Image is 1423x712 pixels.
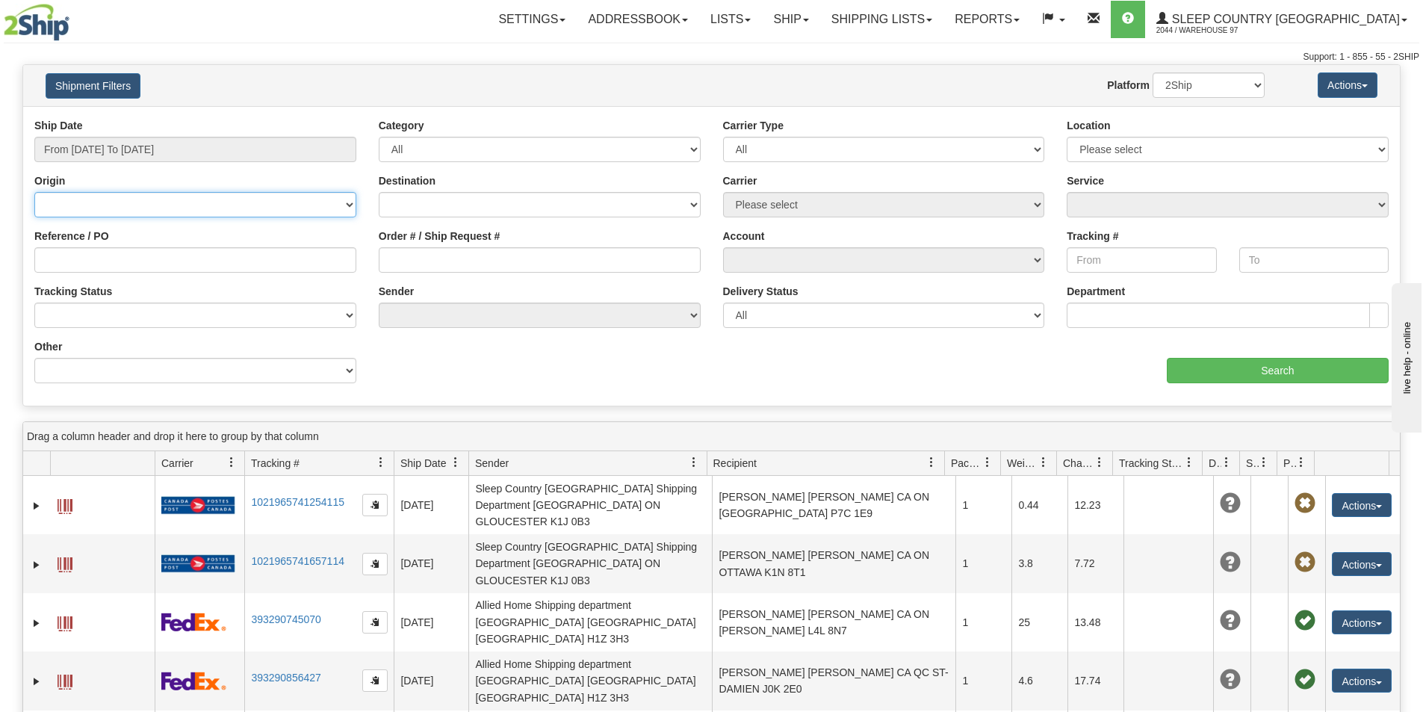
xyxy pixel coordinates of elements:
[468,593,712,651] td: Allied Home Shipping department [GEOGRAPHIC_DATA] [GEOGRAPHIC_DATA] [GEOGRAPHIC_DATA] H1Z 3H3
[955,593,1011,651] td: 1
[29,557,44,572] a: Expand
[1389,279,1422,432] iframe: chat widget
[1295,669,1315,690] span: Pickup Successfully created
[723,284,799,299] label: Delivery Status
[161,496,235,515] img: 20 - Canada Post
[161,672,226,690] img: 2 - FedEx Express®
[1220,669,1241,690] span: Unknown
[1063,456,1094,471] span: Charge
[820,1,943,38] a: Shipping lists
[1067,651,1123,710] td: 17.74
[1214,450,1239,475] a: Delivery Status filter column settings
[1295,610,1315,631] span: Pickup Successfully created
[1220,552,1241,573] span: Unknown
[955,651,1011,710] td: 1
[762,1,819,38] a: Ship
[1332,669,1392,693] button: Actions
[1067,284,1125,299] label: Department
[713,456,757,471] span: Recipient
[955,534,1011,592] td: 1
[251,555,344,567] a: 1021965741657114
[394,651,468,710] td: [DATE]
[468,651,712,710] td: Allied Home Shipping department [GEOGRAPHIC_DATA] [GEOGRAPHIC_DATA] [GEOGRAPHIC_DATA] H1Z 3H3
[1168,13,1400,25] span: Sleep Country [GEOGRAPHIC_DATA]
[955,476,1011,534] td: 1
[368,450,394,475] a: Tracking # filter column settings
[1011,651,1067,710] td: 4.6
[1107,78,1150,93] label: Platform
[362,669,388,692] button: Copy to clipboard
[712,476,955,534] td: [PERSON_NAME] [PERSON_NAME] CA ON [GEOGRAPHIC_DATA] P7C 1E9
[34,284,112,299] label: Tracking Status
[400,456,446,471] span: Ship Date
[394,534,468,592] td: [DATE]
[1289,450,1314,475] a: Pickup Status filter column settings
[1087,450,1112,475] a: Charge filter column settings
[487,1,577,38] a: Settings
[58,551,72,575] a: Label
[723,118,784,133] label: Carrier Type
[468,534,712,592] td: Sleep Country [GEOGRAPHIC_DATA] Shipping Department [GEOGRAPHIC_DATA] ON GLOUCESTER K1J 0B3
[251,496,344,508] a: 1021965741254115
[1067,118,1110,133] label: Location
[1251,450,1277,475] a: Shipment Issues filter column settings
[219,450,244,475] a: Carrier filter column settings
[46,73,140,99] button: Shipment Filters
[161,613,226,631] img: 2 - FedEx Express®
[379,118,424,133] label: Category
[1295,552,1315,573] span: Pickup Not Assigned
[34,173,65,188] label: Origin
[4,4,69,41] img: logo2044.jpg
[394,593,468,651] td: [DATE]
[1156,23,1268,38] span: 2044 / Warehouse 97
[1067,229,1118,244] label: Tracking #
[161,554,235,573] img: 20 - Canada Post
[1067,534,1123,592] td: 7.72
[975,450,1000,475] a: Packages filter column settings
[34,229,109,244] label: Reference / PO
[699,1,762,38] a: Lists
[1011,476,1067,534] td: 0.44
[11,13,138,24] div: live help - online
[1246,456,1259,471] span: Shipment Issues
[379,284,414,299] label: Sender
[1332,610,1392,634] button: Actions
[29,616,44,631] a: Expand
[577,1,699,38] a: Addressbook
[681,450,707,475] a: Sender filter column settings
[1067,173,1104,188] label: Service
[161,456,193,471] span: Carrier
[1239,247,1389,273] input: To
[475,456,509,471] span: Sender
[712,651,955,710] td: [PERSON_NAME] [PERSON_NAME] CA QC ST-DAMIEN J0K 2E0
[1283,456,1296,471] span: Pickup Status
[1119,456,1184,471] span: Tracking Status
[951,456,982,471] span: Packages
[1067,247,1216,273] input: From
[443,450,468,475] a: Ship Date filter column settings
[712,593,955,651] td: [PERSON_NAME] [PERSON_NAME] CA ON [PERSON_NAME] L4L 8N7
[1007,456,1038,471] span: Weight
[1067,476,1123,534] td: 12.23
[251,456,300,471] span: Tracking #
[1067,593,1123,651] td: 13.48
[723,229,765,244] label: Account
[34,339,62,354] label: Other
[34,118,83,133] label: Ship Date
[23,422,1400,451] div: grid grouping header
[1031,450,1056,475] a: Weight filter column settings
[394,476,468,534] td: [DATE]
[58,668,72,692] a: Label
[251,613,320,625] a: 393290745070
[1332,493,1392,517] button: Actions
[58,492,72,516] a: Label
[362,553,388,575] button: Copy to clipboard
[468,476,712,534] td: Sleep Country [GEOGRAPHIC_DATA] Shipping Department [GEOGRAPHIC_DATA] ON GLOUCESTER K1J 0B3
[1318,72,1377,98] button: Actions
[1220,493,1241,514] span: Unknown
[919,450,944,475] a: Recipient filter column settings
[58,610,72,634] a: Label
[1220,610,1241,631] span: Unknown
[379,229,500,244] label: Order # / Ship Request #
[1209,456,1221,471] span: Delivery Status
